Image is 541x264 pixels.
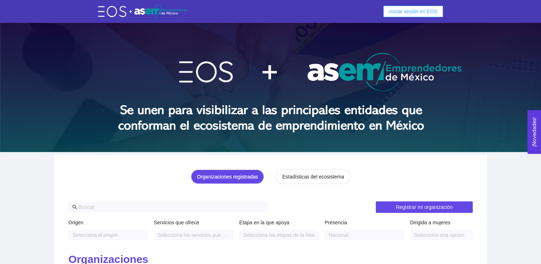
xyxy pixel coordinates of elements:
[325,219,347,226] label: Presencia
[79,203,264,211] input: Buscar
[410,219,451,226] label: Dirigida a mujeres
[389,8,437,15] span: Iniciar sesión en EOS
[239,219,289,226] label: Etapa en la que apoya
[383,6,443,17] button: Iniciar sesión en EOS
[72,205,77,210] span: search
[98,5,187,18] img: eos-asem-logo.38b026ae.png
[68,219,83,226] label: Origen
[527,110,541,154] button: Open Feedback Widget
[154,219,199,226] label: Servicios que ofrece
[282,173,344,181] div: Estadísticas del ecosistema
[376,201,473,213] button: Registrar mi organización
[396,203,453,211] span: Registrar mi organización
[197,173,258,181] div: Organizaciones registradas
